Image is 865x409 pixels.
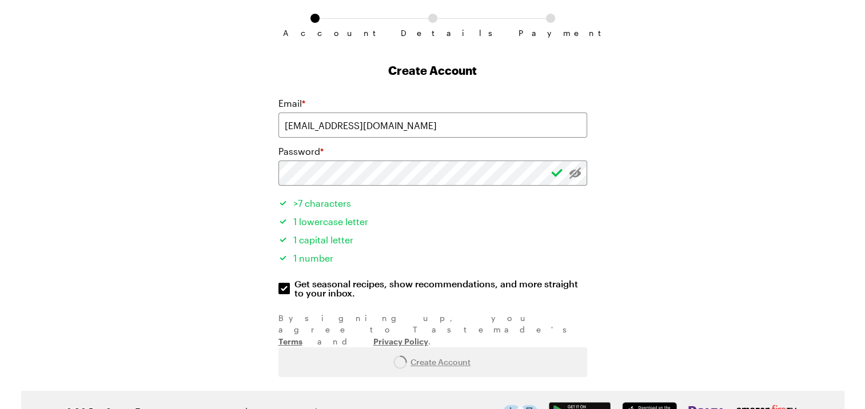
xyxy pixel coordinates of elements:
span: 1 lowercase letter [293,216,368,227]
label: Password [278,145,324,158]
span: Payment [519,29,583,38]
h1: Create Account [278,62,587,78]
label: Email [278,97,305,110]
input: Get seasonal recipes, show recommendations, and more straight to your inbox. [278,283,290,294]
ol: Subscription checkout form navigation [278,14,587,29]
span: 1 capital letter [293,234,353,245]
a: Privacy Policy [373,335,428,346]
span: Get seasonal recipes, show recommendations, and more straight to your inbox. [294,279,588,298]
span: >7 characters [293,198,351,208]
div: By signing up , you agree to Tastemade's and . [278,312,587,347]
span: 1 number [293,252,333,263]
span: Details [401,29,465,38]
span: Account [283,29,347,38]
a: Terms [278,335,302,346]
